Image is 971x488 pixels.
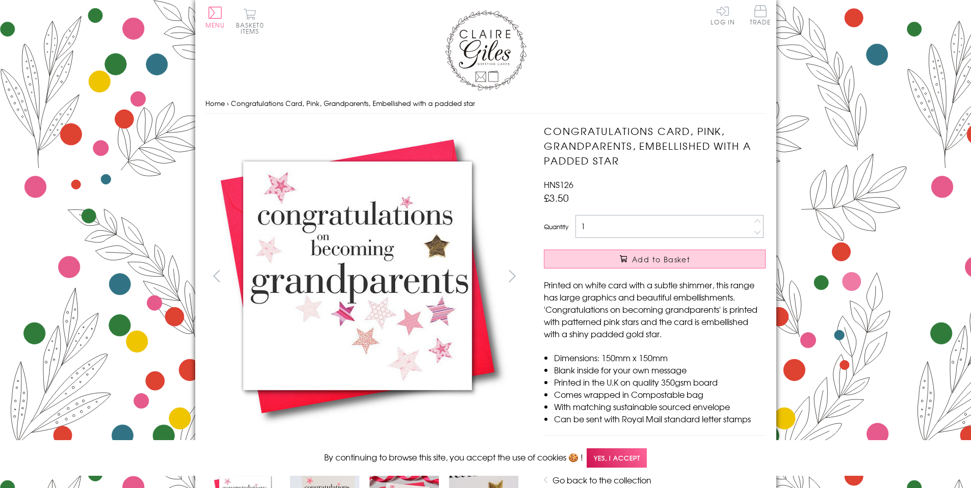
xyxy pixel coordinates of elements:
[544,279,766,340] p: Printed on white card with a subtle shimmer, this range has large graphics and beautiful embellis...
[205,264,228,287] button: prev
[553,474,651,486] a: Go back to the collection
[554,413,766,425] li: Can be sent with Royal Mail standard letter stamps
[544,178,573,191] span: HNS126
[236,8,264,34] button: Basket0 items
[501,264,523,287] button: next
[523,124,829,429] img: Congratulations Card, Pink, Grandparents, Embellished with a padded star
[205,20,225,30] span: Menu
[554,388,766,400] li: Comes wrapped in Compostable bag
[711,5,735,25] a: Log In
[205,7,225,28] button: Menu
[750,5,771,27] a: Trade
[587,448,647,468] span: Yes, I accept
[205,93,766,114] nav: breadcrumbs
[632,254,690,264] span: Add to Basket
[554,376,766,388] li: Printed in the U.K on quality 350gsm board
[544,191,569,205] span: £3.50
[205,98,225,108] a: Home
[241,20,264,36] span: 0 items
[554,364,766,376] li: Blank inside for your own message
[544,222,568,231] label: Quantity
[445,10,527,91] img: Claire Giles Greetings Cards
[750,5,771,25] span: Trade
[554,351,766,364] li: Dimensions: 150mm x 150mm
[227,98,229,108] span: ›
[544,250,766,268] button: Add to Basket
[554,400,766,413] li: With matching sustainable sourced envelope
[544,124,766,168] h1: Congratulations Card, Pink, Grandparents, Embellished with a padded star
[231,98,475,108] span: Congratulations Card, Pink, Grandparents, Embellished with a padded star
[205,124,511,429] img: Congratulations Card, Pink, Grandparents, Embellished with a padded star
